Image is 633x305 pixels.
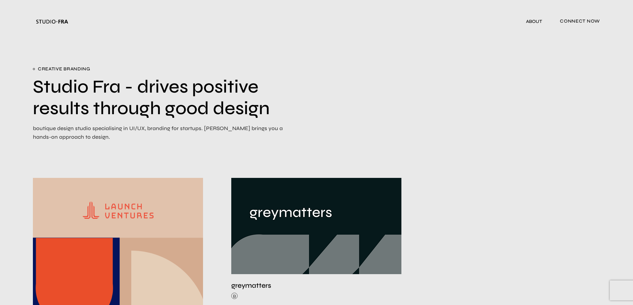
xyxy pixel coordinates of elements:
[231,281,271,290] a: greymatters
[526,19,542,24] a: ABOUT
[33,76,288,119] h1: Studio Fra - drives positive results through good design
[560,16,600,27] a: connect now
[36,20,68,24] img: Studio Fra Logo
[33,124,288,141] p: boutique design studio specialising in UI/UX, branding for startups. [PERSON_NAME] brings you a h...
[233,294,236,298] span: B
[33,65,288,73] span: creative branding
